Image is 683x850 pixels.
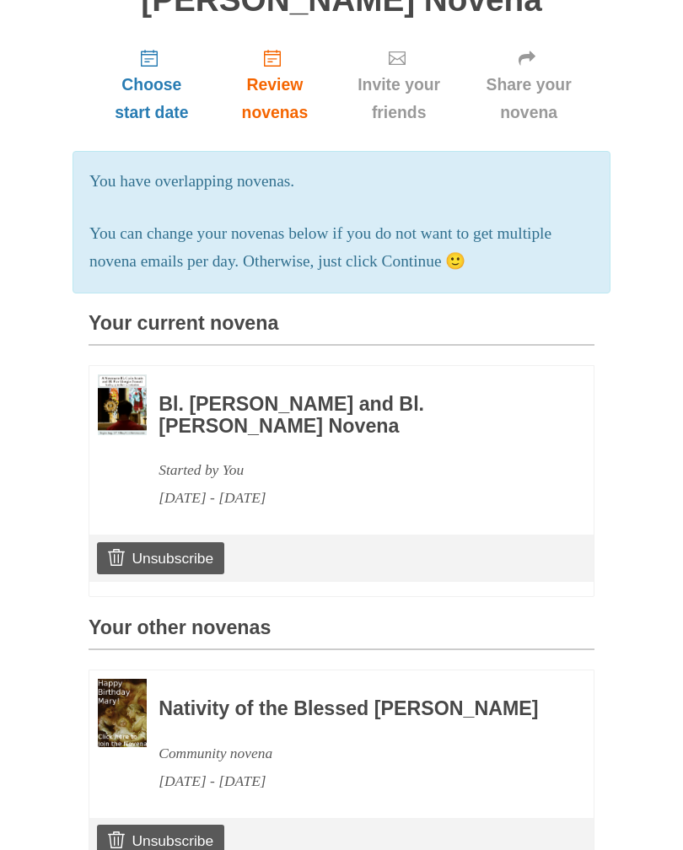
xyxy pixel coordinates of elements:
[105,71,198,126] span: Choose start date
[159,456,548,484] div: Started by You
[159,698,548,720] h3: Nativity of the Blessed [PERSON_NAME]
[159,767,548,795] div: [DATE] - [DATE]
[159,484,548,512] div: [DATE] - [DATE]
[480,71,578,126] span: Share your novena
[98,374,147,436] img: Novena image
[352,71,446,126] span: Invite your friends
[159,740,548,767] div: Community novena
[89,168,594,196] p: You have overlapping novenas.
[89,220,594,276] p: You can change your novenas below if you do not want to get multiple novena emails per day. Other...
[89,313,594,346] h3: Your current novena
[98,679,147,748] img: Novena image
[335,35,463,135] a: Invite your friends
[463,35,594,135] a: Share your novena
[159,394,548,437] h3: Bl. [PERSON_NAME] and Bl. [PERSON_NAME] Novena
[89,617,594,650] h3: Your other novenas
[89,35,215,135] a: Choose start date
[215,35,335,135] a: Review novenas
[97,542,224,574] a: Unsubscribe
[232,71,318,126] span: Review novenas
